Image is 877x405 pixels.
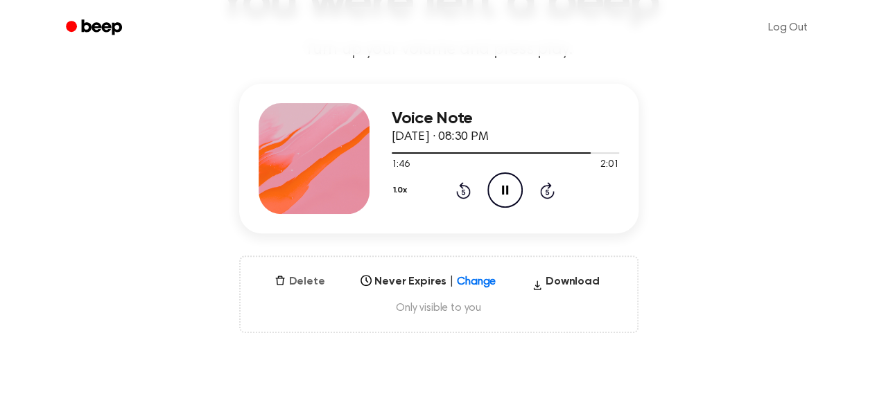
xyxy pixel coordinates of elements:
a: Log Out [754,11,822,44]
button: Delete [269,273,330,290]
h3: Voice Note [392,109,619,128]
span: 2:01 [600,158,618,172]
span: [DATE] · 08:30 PM [392,131,489,143]
span: Only visible to you [257,301,620,315]
button: 1.0x [392,179,413,202]
button: Download [526,273,605,296]
a: Beep [56,15,134,42]
span: 1:46 [392,158,410,172]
